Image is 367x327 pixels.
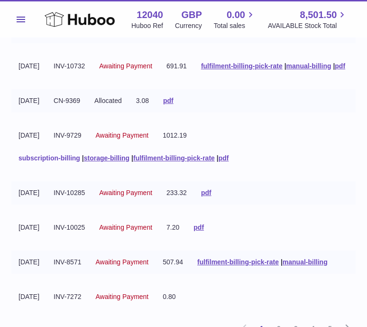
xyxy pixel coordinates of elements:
[95,131,148,139] span: Awaiting Payment
[197,258,279,266] a: fulfilment-billing-pick-rate
[156,251,190,274] td: 507.94
[217,154,219,162] span: |
[159,216,186,239] td: 7.20
[46,181,92,205] td: INV-10285
[156,285,183,308] td: 0.80
[94,97,122,104] span: Allocated
[46,251,88,274] td: INV-8571
[11,285,46,308] td: [DATE]
[300,9,337,21] span: 8,501.50
[201,62,283,70] a: fulfilment-billing-pick-rate
[84,154,129,162] a: storage-billing
[268,21,348,30] span: AVAILABLE Stock Total
[284,62,286,70] span: |
[283,258,328,266] a: manual-billing
[11,181,46,205] td: [DATE]
[333,62,335,70] span: |
[46,285,88,308] td: INV-7272
[11,124,46,147] td: [DATE]
[99,62,152,70] span: Awaiting Payment
[281,258,283,266] span: |
[18,154,80,162] a: subscription-billing
[137,9,163,21] strong: 12040
[11,89,46,112] td: [DATE]
[82,154,84,162] span: |
[286,62,331,70] a: manual-billing
[335,62,345,70] a: pdf
[131,154,133,162] span: |
[163,97,174,104] a: pdf
[11,216,46,239] td: [DATE]
[175,21,202,30] div: Currency
[193,224,204,231] a: pdf
[46,216,92,239] td: INV-10025
[129,89,156,112] td: 3.08
[46,124,88,147] td: INV-9729
[156,124,194,147] td: 1012.19
[95,293,148,300] span: Awaiting Payment
[214,21,256,30] span: Total sales
[99,224,152,231] span: Awaiting Payment
[46,89,87,112] td: CN-9369
[46,55,92,78] td: INV-10732
[99,189,152,196] span: Awaiting Payment
[227,9,245,21] span: 0.00
[95,258,148,266] span: Awaiting Payment
[201,189,211,196] a: pdf
[131,21,163,30] div: Huboo Ref
[11,251,46,274] td: [DATE]
[11,55,46,78] td: [DATE]
[181,9,202,21] strong: GBP
[133,154,215,162] a: fulfilment-billing-pick-rate
[159,55,194,78] td: 691.91
[219,154,229,162] a: pdf
[159,181,194,205] td: 233.32
[214,9,256,30] a: 0.00 Total sales
[268,9,348,30] a: 8,501.50 AVAILABLE Stock Total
